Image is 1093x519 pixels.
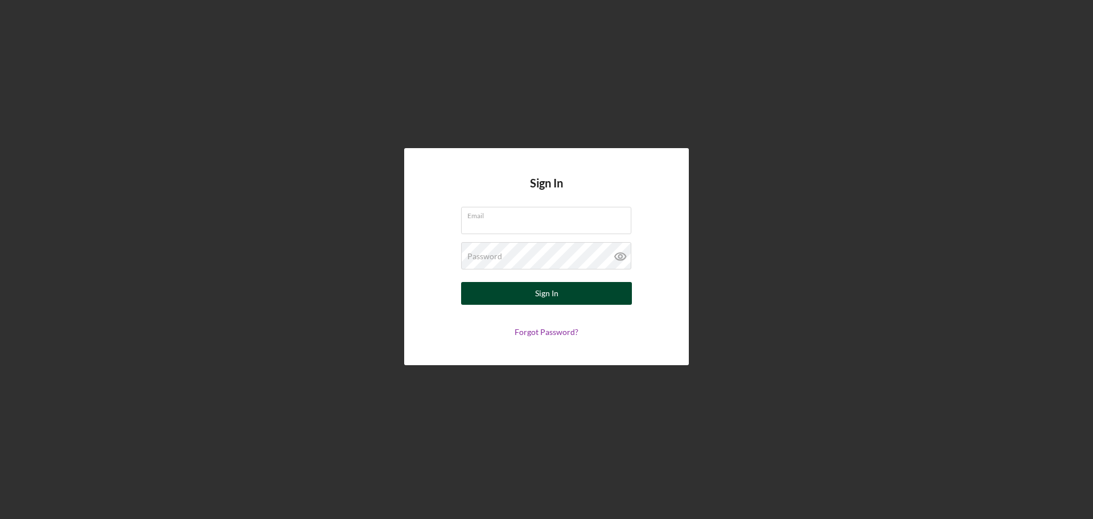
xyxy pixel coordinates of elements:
[515,327,578,337] a: Forgot Password?
[461,282,632,305] button: Sign In
[530,177,563,207] h4: Sign In
[467,252,502,261] label: Password
[467,207,631,220] label: Email
[535,282,558,305] div: Sign In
